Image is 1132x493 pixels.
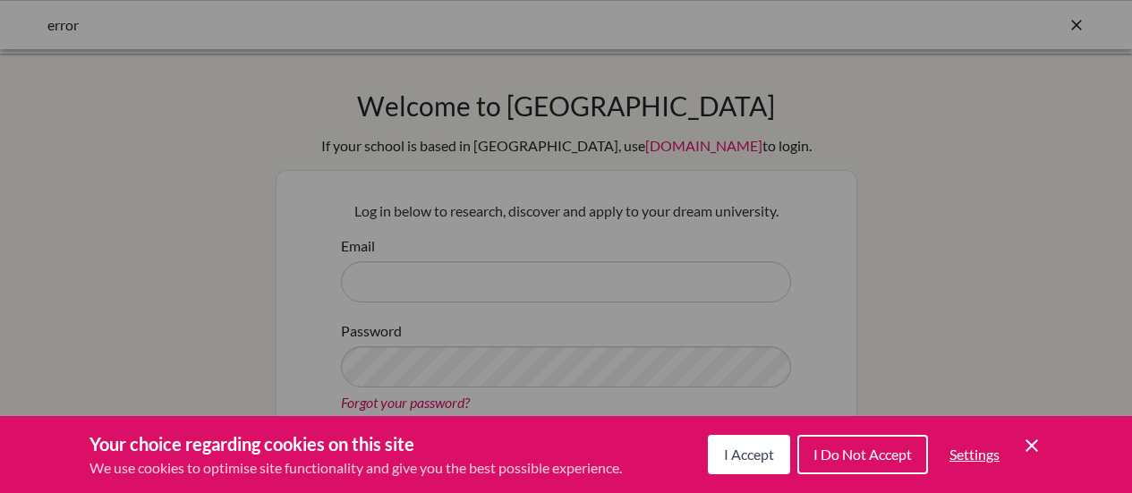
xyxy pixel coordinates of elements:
span: I Do Not Accept [813,446,912,463]
span: Settings [949,446,1000,463]
p: We use cookies to optimise site functionality and give you the best possible experience. [89,457,622,479]
button: I Do Not Accept [797,435,928,474]
button: Settings [935,437,1014,472]
span: I Accept [724,446,774,463]
button: I Accept [708,435,790,474]
h3: Your choice regarding cookies on this site [89,430,622,457]
button: Save and close [1021,435,1043,456]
